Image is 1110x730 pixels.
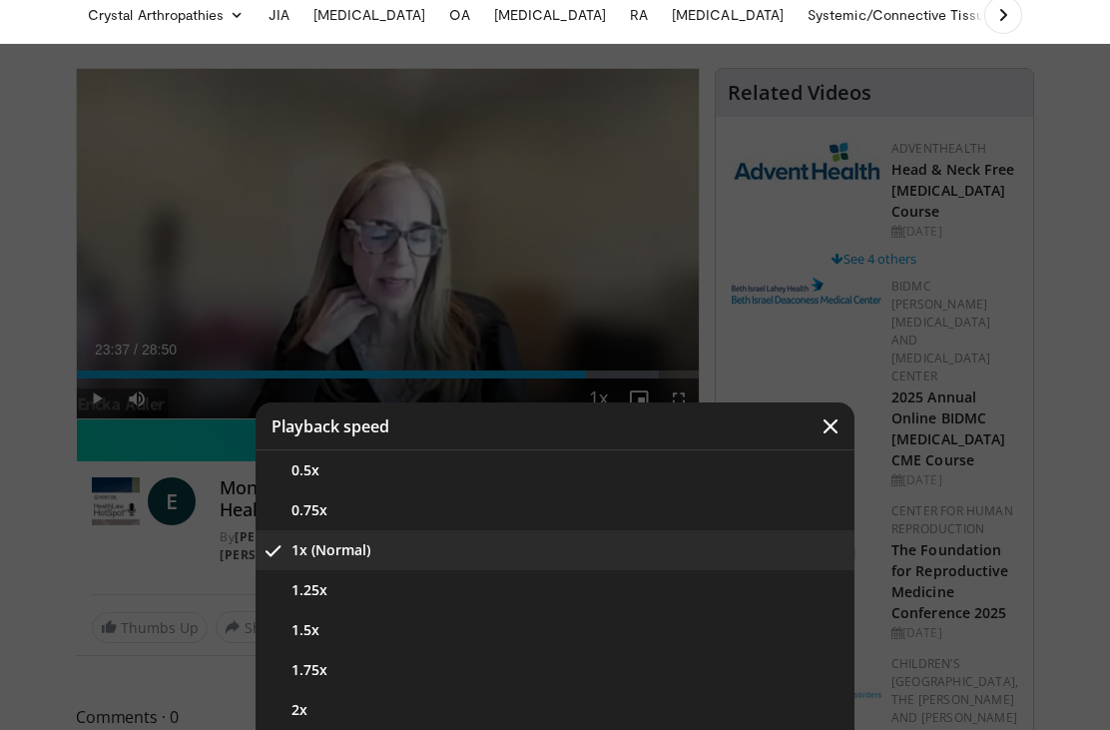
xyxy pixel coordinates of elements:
[77,69,699,418] video-js: Video Player
[272,418,389,434] p: Playback speed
